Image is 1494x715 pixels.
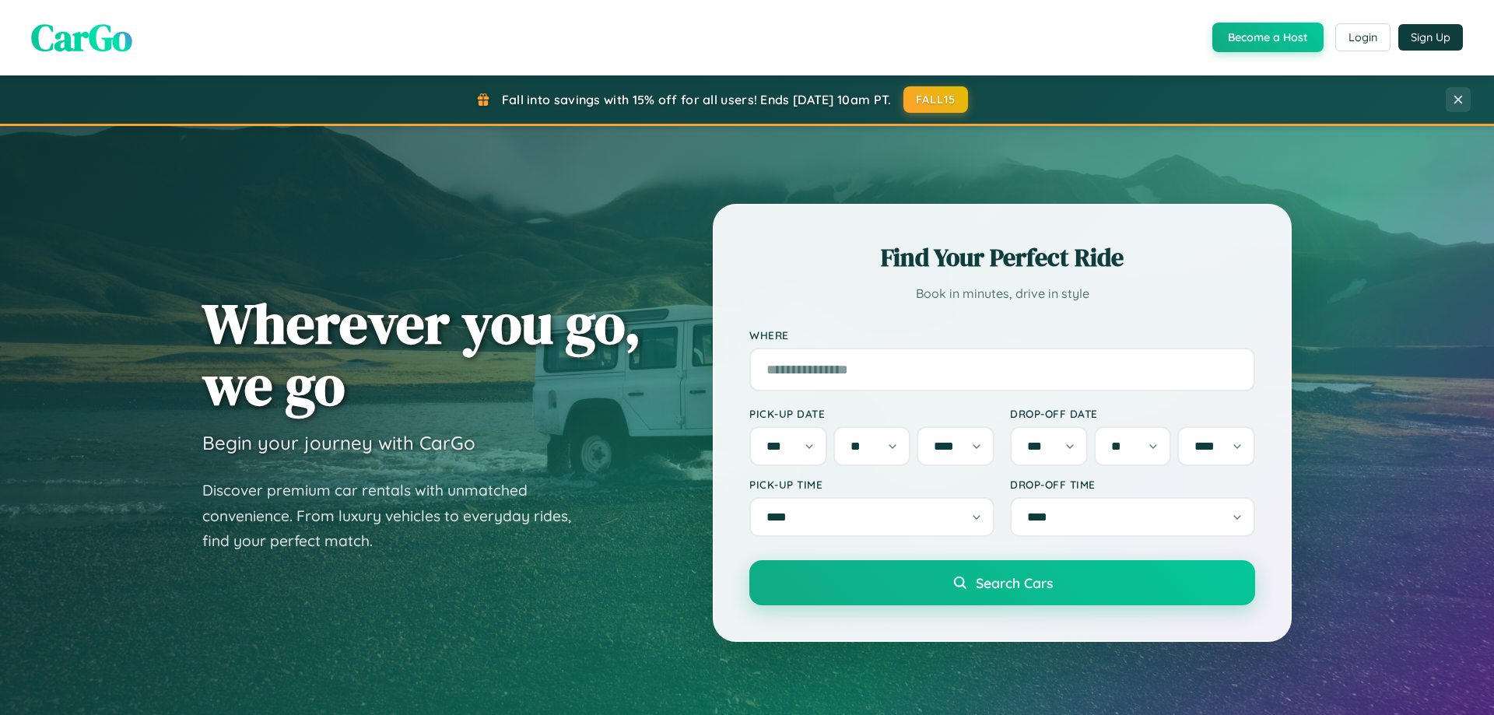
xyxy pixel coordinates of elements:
p: Book in minutes, drive in style [749,282,1255,305]
label: Drop-off Date [1010,407,1255,420]
span: Fall into savings with 15% off for all users! Ends [DATE] 10am PT. [502,92,892,107]
p: Discover premium car rentals with unmatched convenience. From luxury vehicles to everyday rides, ... [202,478,591,554]
label: Pick-up Time [749,478,994,491]
span: Search Cars [976,574,1053,591]
h1: Wherever you go, we go [202,293,641,415]
span: CarGo [31,12,132,63]
button: Become a Host [1212,23,1324,52]
button: Sign Up [1398,24,1463,51]
label: Pick-up Date [749,407,994,420]
label: Drop-off Time [1010,478,1255,491]
button: Search Cars [749,560,1255,605]
button: FALL15 [903,86,969,113]
h2: Find Your Perfect Ride [749,240,1255,275]
button: Login [1335,23,1391,51]
label: Where [749,328,1255,342]
h3: Begin your journey with CarGo [202,431,475,454]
